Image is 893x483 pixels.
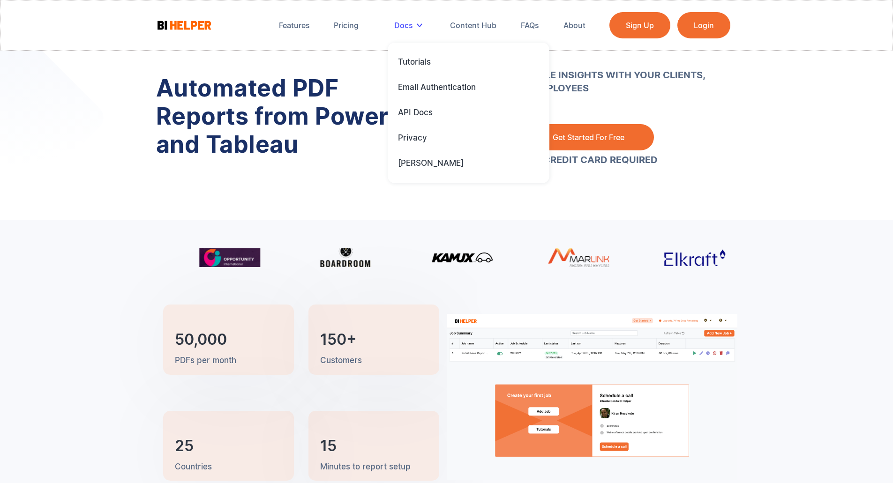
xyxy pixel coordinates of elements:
[398,82,476,92] div: Email Authentication
[175,439,194,453] h3: 25
[175,333,227,347] h3: 50,000
[320,355,362,366] p: Customers
[327,15,365,36] a: Pricing
[398,158,464,168] div: [PERSON_NAME]
[175,461,212,473] p: Countries
[677,12,730,38] a: Login
[320,333,357,347] h3: 150+
[388,15,433,36] div: Docs
[450,21,496,30] div: Content Hub
[393,50,481,75] a: Tutorials
[393,151,481,176] a: [PERSON_NAME]
[514,15,546,36] a: FAQs
[443,15,503,36] a: Content Hub
[175,355,236,366] p: PDFs per month
[398,107,433,118] div: API Docs
[394,21,413,30] div: Docs
[563,21,585,30] div: About
[609,12,670,38] a: Sign Up
[320,439,337,453] h3: 15
[557,15,592,36] a: About
[521,21,539,30] div: FAQs
[393,126,481,151] a: Privacy
[388,36,603,183] nav: Docs
[279,21,310,30] div: Features
[272,15,316,36] a: Features
[398,57,431,67] div: Tutorials
[334,21,359,30] div: Pricing
[393,75,481,100] a: Email Authentication
[320,461,411,473] p: Minutes to report setup
[156,74,433,158] h1: Automated PDF Reports from Power BI and Tableau
[398,133,427,143] div: Privacy
[393,100,481,126] a: API Docs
